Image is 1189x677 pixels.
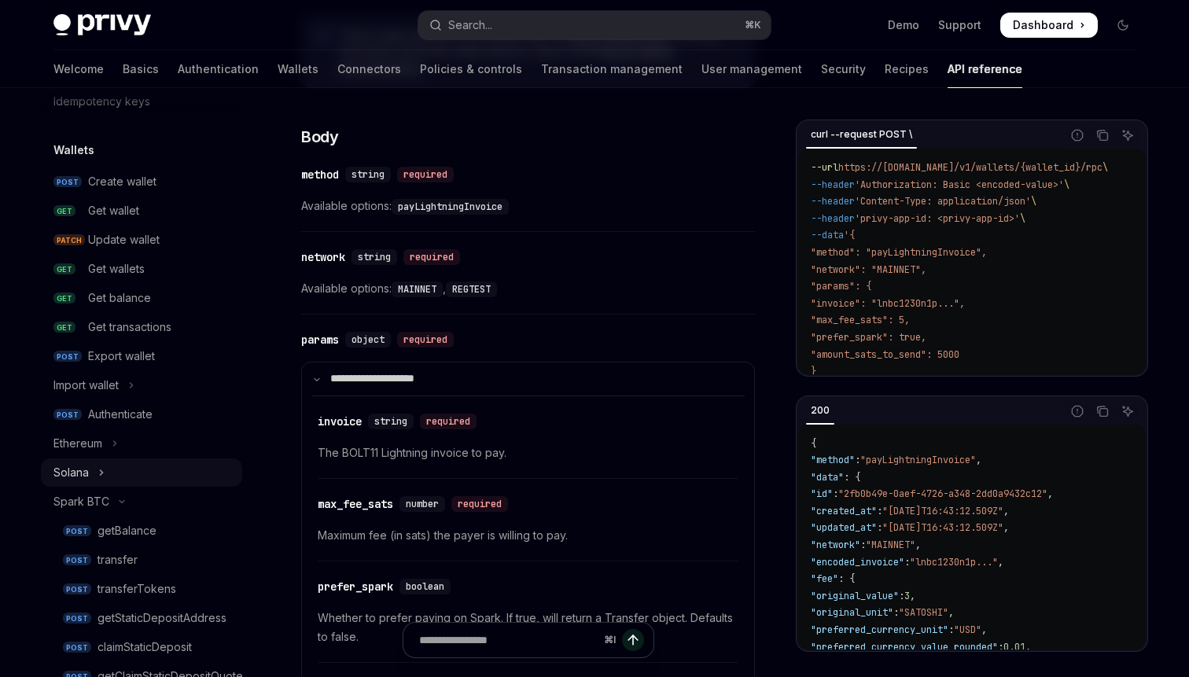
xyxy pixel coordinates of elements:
[844,471,860,484] span: : {
[855,195,1031,208] span: 'Content-Type: application/json'
[948,624,954,636] span: :
[811,624,948,636] span: "preferred_currency_unit"
[318,526,738,545] span: Maximum fee (in sats) the payer is willing to pay.
[123,50,159,88] a: Basics
[41,167,242,196] a: POSTCreate wallet
[1092,401,1113,421] button: Copy the contents from the code block
[1003,521,1009,534] span: ,
[860,454,976,466] span: "payLightningInvoice"
[948,50,1022,88] a: API reference
[811,521,877,534] span: "updated_at"
[811,572,838,585] span: "fee"
[63,583,91,595] span: POST
[811,606,893,619] span: "original_unit"
[838,572,855,585] span: : {
[406,498,439,510] span: number
[352,333,385,346] span: object
[1013,17,1073,33] span: Dashboard
[397,167,454,182] div: required
[318,496,393,512] div: max_fee_sats
[88,259,145,278] div: Get wallets
[811,195,855,208] span: --header
[1102,161,1108,174] span: \
[811,471,844,484] span: "data"
[301,126,338,148] span: Body
[41,400,242,429] a: POSTAuthenticate
[910,556,998,568] span: "lnbc1230n1p..."
[88,289,151,307] div: Get balance
[1047,488,1053,500] span: ,
[877,521,882,534] span: :
[420,50,522,88] a: Policies & controls
[1000,13,1098,38] a: Dashboard
[915,539,921,551] span: ,
[88,318,171,337] div: Get transactions
[41,255,242,283] a: GETGet wallets
[88,172,156,191] div: Create wallet
[301,249,345,265] div: network
[541,50,683,88] a: Transaction management
[88,201,139,220] div: Get wallet
[1067,125,1088,145] button: Report incorrect code
[811,505,877,517] span: "created_at"
[98,609,226,627] div: getStaticDepositAddress
[53,322,75,333] span: GET
[838,488,1047,500] span: "2fb0b49e-0aef-4726-a348-2dd0a9432c12"
[833,488,838,500] span: :
[998,641,1003,653] span: :
[63,525,91,537] span: POST
[397,332,454,348] div: required
[53,409,82,421] span: POST
[811,161,838,174] span: --url
[41,488,242,516] button: Toggle Spark BTC section
[811,178,855,191] span: --header
[301,167,339,182] div: method
[904,556,910,568] span: :
[1025,641,1031,653] span: ,
[53,141,94,160] h5: Wallets
[318,579,393,594] div: prefer_spark
[882,505,1003,517] span: "[DATE]T16:43:12.509Z"
[811,590,899,602] span: "original_value"
[806,401,834,420] div: 200
[1020,212,1025,225] span: \
[938,17,981,33] a: Support
[811,229,844,241] span: --data
[337,50,401,88] a: Connectors
[866,539,915,551] span: "MAINNET"
[53,50,104,88] a: Welcome
[301,279,755,298] span: Available options: ,
[882,521,1003,534] span: "[DATE]T16:43:12.509Z"
[392,281,443,297] code: MAINNET
[88,347,155,366] div: Export wallet
[888,17,919,33] a: Demo
[53,234,85,246] span: PATCH
[301,332,339,348] div: params
[301,197,755,215] span: Available options:
[1067,401,1088,421] button: Report incorrect code
[811,556,904,568] span: "encoded_invoice"
[954,624,981,636] span: "USD"
[1064,178,1069,191] span: \
[420,414,477,429] div: required
[406,580,444,593] span: boolean
[41,429,242,458] button: Toggle Ethereum section
[899,590,904,602] span: :
[98,638,192,657] div: claimStaticDeposit
[41,517,242,545] a: POSTgetBalance
[98,521,156,540] div: getBalance
[811,365,816,377] span: }
[998,556,1003,568] span: ,
[811,263,926,276] span: "network": "MAINNET",
[811,246,987,259] span: "method": "payLightningInvoice",
[403,249,460,265] div: required
[41,226,242,254] a: PATCHUpdate wallet
[451,496,508,512] div: required
[53,434,102,453] div: Ethereum
[844,229,855,241] span: '{
[53,376,119,395] div: Import wallet
[41,342,242,370] a: POSTExport wallet
[41,313,242,341] a: GETGet transactions
[811,488,833,500] span: "id"
[745,19,761,31] span: ⌘ K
